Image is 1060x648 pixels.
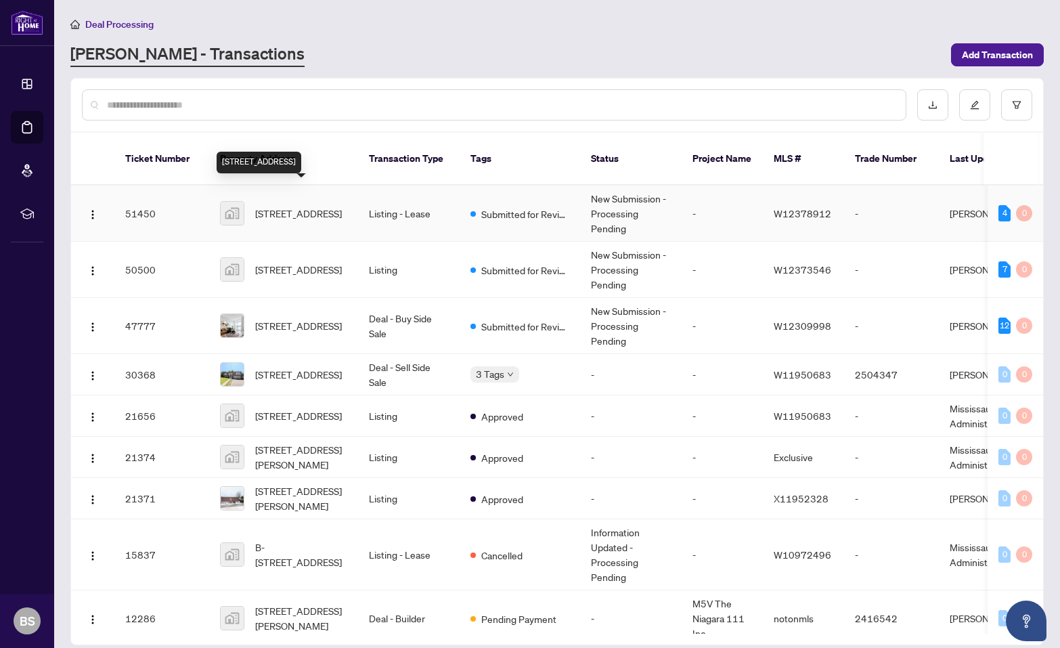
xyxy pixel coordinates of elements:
[87,550,98,561] img: Logo
[682,354,763,395] td: -
[255,603,347,633] span: [STREET_ADDRESS][PERSON_NAME]
[1016,318,1032,334] div: 0
[221,202,244,225] img: thumbnail-img
[844,590,939,647] td: 2416542
[774,368,831,381] span: W11950683
[962,44,1033,66] span: Add Transaction
[682,186,763,242] td: -
[763,133,844,186] th: MLS #
[255,442,347,472] span: [STREET_ADDRESS][PERSON_NAME]
[682,298,763,354] td: -
[580,298,682,354] td: New Submission - Processing Pending
[682,437,763,478] td: -
[939,395,1040,437] td: Mississauga Administrator
[774,612,814,624] span: notonmls
[580,354,682,395] td: -
[358,186,460,242] td: Listing - Lease
[580,519,682,590] td: Information Updated - Processing Pending
[580,186,682,242] td: New Submission - Processing Pending
[221,363,244,386] img: thumbnail-img
[114,133,209,186] th: Ticket Number
[114,298,209,354] td: 47777
[682,590,763,647] td: M5V The Niagara 111 Inc.
[774,320,831,332] span: W12309998
[939,590,1040,647] td: [PERSON_NAME]
[774,410,831,422] span: W11950683
[998,490,1011,506] div: 0
[221,607,244,630] img: thumbnail-img
[481,207,569,221] span: Submitted for Review
[87,412,98,423] img: Logo
[1016,261,1032,278] div: 0
[358,395,460,437] td: Listing
[939,242,1040,298] td: [PERSON_NAME]
[114,395,209,437] td: 21656
[928,100,937,110] span: download
[774,492,829,504] span: X11952328
[221,404,244,427] img: thumbnail-img
[682,478,763,519] td: -
[255,483,347,513] span: [STREET_ADDRESS][PERSON_NAME]
[82,544,104,565] button: Logo
[87,370,98,381] img: Logo
[460,133,580,186] th: Tags
[998,318,1011,334] div: 12
[114,519,209,590] td: 15837
[774,263,831,276] span: W12373546
[844,186,939,242] td: -
[87,614,98,625] img: Logo
[1016,408,1032,424] div: 0
[221,258,244,281] img: thumbnail-img
[358,242,460,298] td: Listing
[481,492,523,506] span: Approved
[970,100,979,110] span: edit
[1016,490,1032,506] div: 0
[774,548,831,561] span: W10972496
[939,437,1040,478] td: Mississauga Administrator
[82,202,104,224] button: Logo
[358,437,460,478] td: Listing
[844,437,939,478] td: -
[255,206,342,221] span: [STREET_ADDRESS]
[476,366,504,382] span: 3 Tags
[998,546,1011,563] div: 0
[481,319,569,334] span: Submitted for Review
[682,133,763,186] th: Project Name
[82,405,104,427] button: Logo
[255,318,342,333] span: [STREET_ADDRESS]
[1001,89,1032,121] button: filter
[114,354,209,395] td: 30368
[939,298,1040,354] td: [PERSON_NAME]
[998,449,1011,465] div: 0
[358,478,460,519] td: Listing
[217,152,301,173] div: [STREET_ADDRESS]
[114,590,209,647] td: 12286
[358,354,460,395] td: Deal - Sell Side Sale
[85,18,154,30] span: Deal Processing
[939,354,1040,395] td: [PERSON_NAME]
[358,133,460,186] th: Transaction Type
[939,519,1040,590] td: Mississauga Administrator
[1006,601,1046,641] button: Open asap
[82,364,104,385] button: Logo
[221,487,244,510] img: thumbnail-img
[82,607,104,629] button: Logo
[844,478,939,519] td: -
[481,548,523,563] span: Cancelled
[580,437,682,478] td: -
[998,261,1011,278] div: 7
[255,262,342,277] span: [STREET_ADDRESS]
[998,408,1011,424] div: 0
[939,186,1040,242] td: [PERSON_NAME]
[221,314,244,337] img: thumbnail-img
[82,259,104,280] button: Logo
[82,446,104,468] button: Logo
[70,20,80,29] span: home
[917,89,948,121] button: download
[114,186,209,242] td: 51450
[1012,100,1021,110] span: filter
[481,263,569,278] span: Submitted for Review
[580,242,682,298] td: New Submission - Processing Pending
[998,610,1011,626] div: 0
[998,366,1011,383] div: 0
